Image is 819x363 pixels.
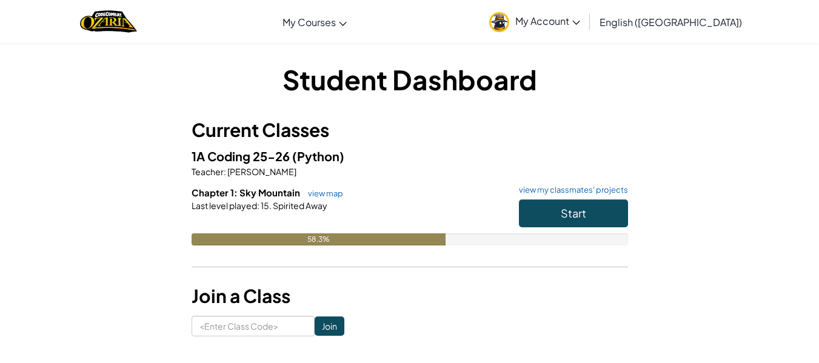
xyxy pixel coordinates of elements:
[192,187,302,198] span: Chapter 1: Sky Mountain
[282,16,336,28] span: My Courses
[513,186,628,194] a: view my classmates' projects
[276,5,353,38] a: My Courses
[315,316,344,336] input: Join
[561,206,586,220] span: Start
[226,166,296,177] span: [PERSON_NAME]
[519,199,628,227] button: Start
[302,188,343,198] a: view map
[192,316,315,336] input: <Enter Class Code>
[80,9,136,34] a: Ozaria by CodeCombat logo
[259,200,272,211] span: 15.
[515,15,580,27] span: My Account
[192,200,257,211] span: Last level played
[272,200,327,211] span: Spirited Away
[292,148,344,164] span: (Python)
[80,9,136,34] img: Home
[593,5,748,38] a: English ([GEOGRAPHIC_DATA])
[192,282,628,310] h3: Join a Class
[257,200,259,211] span: :
[192,233,446,245] div: 58.3%
[192,61,628,98] h1: Student Dashboard
[192,116,628,144] h3: Current Classes
[224,166,226,177] span: :
[192,166,224,177] span: Teacher
[483,2,586,41] a: My Account
[489,12,509,32] img: avatar
[600,16,742,28] span: English ([GEOGRAPHIC_DATA])
[192,148,292,164] span: 1A Coding 25-26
